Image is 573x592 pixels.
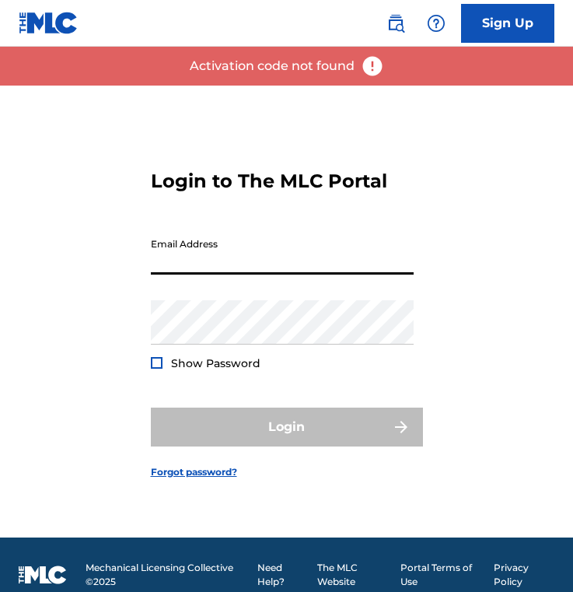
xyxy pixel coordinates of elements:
[19,566,67,584] img: logo
[400,561,484,589] a: Portal Terms of Use
[427,14,445,33] img: help
[19,12,79,34] img: MLC Logo
[171,356,260,370] span: Show Password
[386,14,405,33] img: search
[361,54,384,78] img: error
[317,561,392,589] a: The MLC Website
[86,561,248,589] span: Mechanical Licensing Collective © 2025
[151,170,387,193] h3: Login to The MLC Portal
[461,4,554,43] a: Sign Up
[257,561,307,589] a: Need Help?
[190,57,355,75] p: Activation code not found
[495,517,573,592] iframe: Chat Widget
[421,8,452,39] div: Help
[380,8,411,39] a: Public Search
[494,561,554,589] a: Privacy Policy
[151,465,237,479] a: Forgot password?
